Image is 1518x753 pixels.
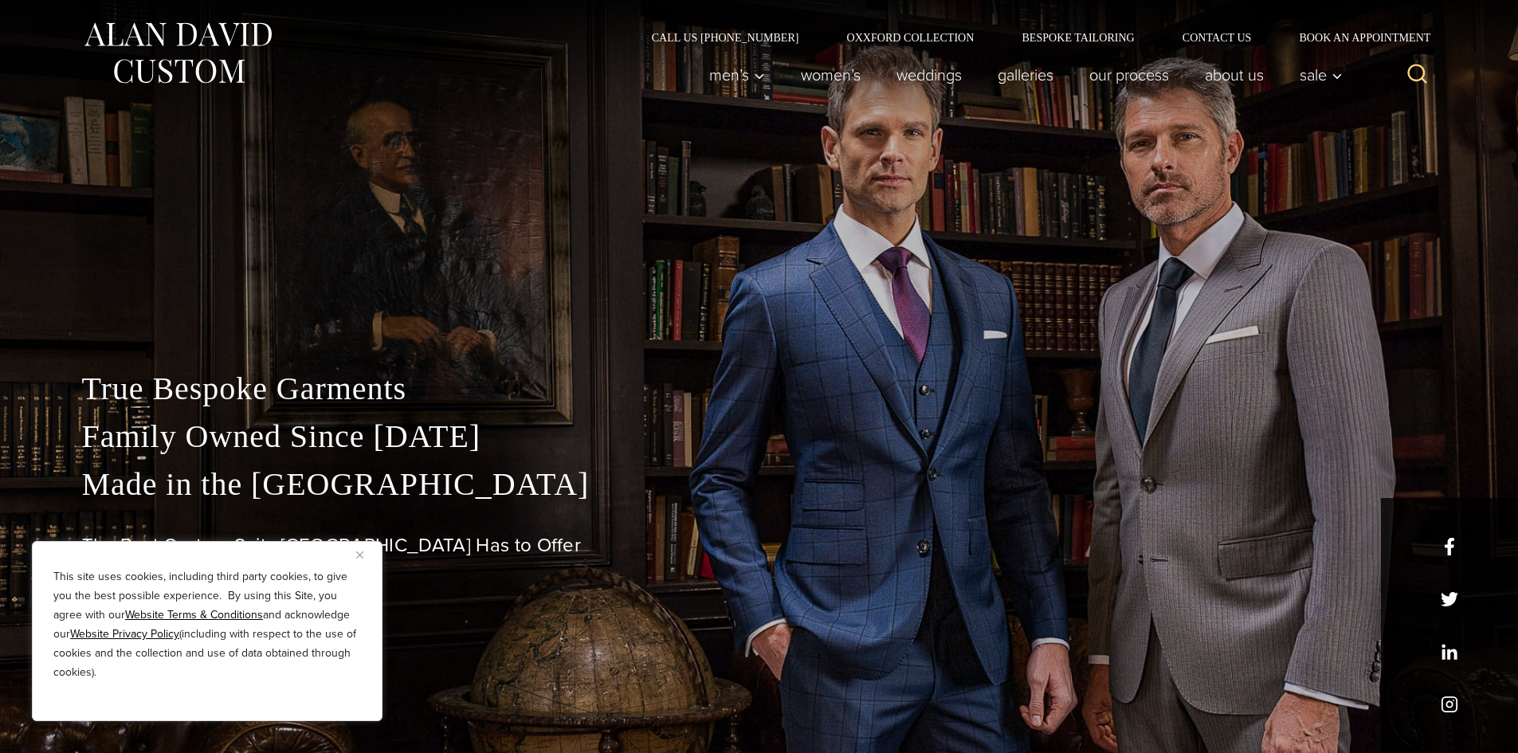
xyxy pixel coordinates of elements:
a: Our Process [1071,59,1187,91]
button: View Search Form [1398,56,1437,94]
a: About Us [1187,59,1281,91]
a: Call Us [PHONE_NUMBER] [628,32,823,43]
a: Website Privacy Policy [70,626,179,642]
span: Sale [1300,67,1343,83]
nav: Secondary Navigation [628,32,1437,43]
button: Close [356,545,375,564]
a: Website Terms & Conditions [125,606,263,623]
p: This site uses cookies, including third party cookies, to give you the best possible experience. ... [53,567,361,682]
a: Bespoke Tailoring [998,32,1158,43]
a: weddings [878,59,979,91]
a: Oxxford Collection [822,32,998,43]
p: True Bespoke Garments Family Owned Since [DATE] Made in the [GEOGRAPHIC_DATA] [82,365,1437,508]
a: Contact Us [1159,32,1276,43]
a: Book an Appointment [1275,32,1436,43]
span: Men’s [709,67,765,83]
img: Close [356,551,363,559]
a: Galleries [979,59,1071,91]
img: Alan David Custom [82,18,273,88]
h1: The Best Custom Suits [GEOGRAPHIC_DATA] Has to Offer [82,534,1437,557]
a: Women’s [783,59,878,91]
nav: Primary Navigation [691,59,1351,91]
